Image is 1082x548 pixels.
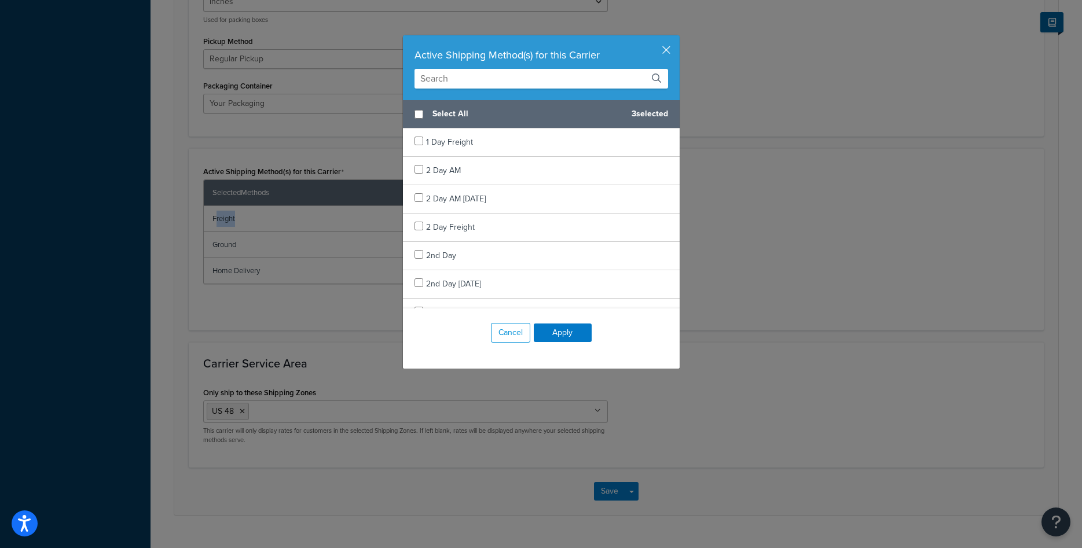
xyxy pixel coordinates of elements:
span: 1 Day Freight [426,136,473,148]
div: 3 selected [403,100,680,128]
span: 2nd Day [DATE] [426,278,481,290]
span: 3 Day Freight [426,306,475,318]
span: 2 Day AM [426,164,461,176]
span: 2 Day Freight [426,221,475,233]
button: Apply [534,323,592,342]
button: Cancel [491,323,530,343]
span: 2nd Day [426,249,456,262]
input: Search [415,69,668,89]
div: Active Shipping Method(s) for this Carrier [415,47,668,63]
span: 2 Day AM [DATE] [426,193,486,205]
span: Select All [432,106,622,122]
